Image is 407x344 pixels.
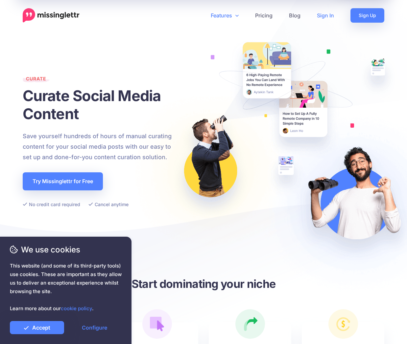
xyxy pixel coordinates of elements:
[23,172,103,190] a: Try Missinglettr for Free
[23,131,179,162] p: Save yourself hundreds of hours of manual curating content for your social media posts with our e...
[350,8,384,23] a: Sign Up
[309,8,342,23] a: Sign In
[88,200,129,208] li: Cancel anytime
[23,87,179,123] h1: Curate Social Media Content
[10,321,64,334] a: Accept
[247,8,281,23] a: Pricing
[23,8,80,23] a: Home
[23,76,50,85] span: Curate
[67,321,122,334] a: Configure
[10,262,122,313] span: This website (and some of its third-party tools) use cookies. These are important as they allow u...
[23,200,80,208] li: No credit card required
[61,305,92,312] a: cookie policy
[10,244,122,255] span: We use cookies
[281,8,309,23] a: Blog
[203,8,247,23] a: Features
